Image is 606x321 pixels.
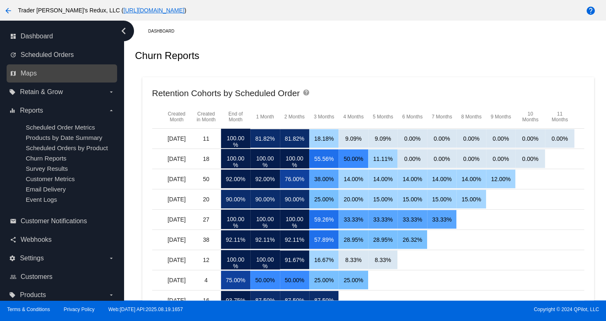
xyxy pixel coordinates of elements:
[135,50,199,61] h2: Churn Reports
[117,24,130,38] i: chevron_left
[456,170,486,188] mat-cell: 14.00%
[280,271,309,289] mat-cell: 50.00%
[191,111,221,123] mat-header-cell: Created in Month
[338,129,368,148] mat-cell: 9.09%
[397,129,427,148] mat-cell: 0.00%
[280,230,309,249] mat-cell: 92.11%
[10,33,16,40] i: dashboard
[20,107,43,114] span: Reports
[397,149,427,168] mat-cell: 0.00%
[191,190,221,208] mat-cell: 20
[108,107,115,114] i: arrow_drop_down
[309,291,338,309] mat-cell: 87.50%
[26,124,95,131] a: Scheduled Order Metrics
[10,236,16,243] i: share
[10,48,115,61] a: update Scheduled Orders
[191,271,221,289] mat-cell: 4
[7,307,50,312] a: Terms & Conditions
[515,129,545,148] mat-cell: 0.00%
[221,230,250,249] mat-cell: 92.11%
[309,129,338,148] mat-cell: 18.18%
[108,292,115,298] i: arrow_drop_down
[10,67,115,80] a: map Maps
[21,33,53,40] span: Dashboard
[21,51,74,59] span: Scheduled Orders
[397,230,427,249] mat-cell: 26.32%
[427,114,456,120] mat-header-cell: 7 Months
[10,270,115,283] a: people_outline Customers
[162,170,191,188] mat-cell: [DATE]
[397,190,427,208] mat-cell: 15.00%
[26,186,66,193] a: Email Delivery
[162,271,191,289] mat-cell: [DATE]
[486,170,515,188] mat-cell: 12.00%
[191,149,221,168] mat-cell: 18
[486,149,515,168] mat-cell: 0.00%
[427,149,456,168] mat-cell: 0.00%
[456,190,486,208] mat-cell: 15.00%
[309,190,338,208] mat-cell: 25.00%
[26,196,57,203] a: Event Logs
[250,129,280,148] mat-cell: 81.82%
[368,210,397,229] mat-cell: 33.33%
[108,89,115,95] i: arrow_drop_down
[9,107,16,114] i: equalizer
[310,307,599,312] span: Copyright © 2024 QPilot, LLC
[368,114,397,120] mat-header-cell: 5 Months
[309,210,338,229] mat-cell: 59.26%
[427,190,456,208] mat-cell: 15.00%
[21,236,52,243] span: Webhooks
[10,30,115,43] a: dashboard Dashboard
[250,230,280,249] mat-cell: 92.11%
[21,70,37,77] span: Maps
[368,250,397,269] mat-cell: 8.33%
[456,114,486,120] mat-header-cell: 8 Months
[456,129,486,148] mat-cell: 0.00%
[309,250,338,269] mat-cell: 16.67%
[191,129,221,148] mat-cell: 11
[338,190,368,208] mat-cell: 20.00%
[368,170,397,188] mat-cell: 14.00%
[64,307,95,312] a: Privacy Policy
[368,230,397,249] mat-cell: 28.95%
[26,175,75,182] a: Customer Metrics
[545,111,574,123] mat-header-cell: 11 Months
[456,149,486,168] mat-cell: 0.00%
[26,144,108,151] a: Scheduled Orders by Product
[191,250,221,269] mat-cell: 12
[338,114,368,120] mat-header-cell: 4 Months
[250,291,280,309] mat-cell: 87.50%
[250,210,280,229] mat-cell: 100.00%
[280,170,309,188] mat-cell: 76.00%
[191,291,221,309] mat-cell: 16
[108,307,183,312] a: Web:[DATE] API:2025.08.19.1657
[250,190,280,208] mat-cell: 90.00%
[368,149,397,168] mat-cell: 11.11%
[26,134,102,141] a: Products by Date Summary
[338,210,368,229] mat-cell: 33.33%
[368,129,397,148] mat-cell: 9.09%
[21,217,87,225] span: Customer Notifications
[280,291,309,309] mat-cell: 87.50%
[221,250,250,269] mat-cell: 100.00%
[486,114,515,120] mat-header-cell: 9 Months
[368,190,397,208] mat-cell: 15.00%
[108,255,115,262] i: arrow_drop_down
[309,170,338,188] mat-cell: 38.00%
[162,149,191,168] mat-cell: [DATE]
[309,230,338,249] mat-cell: 57.89%
[250,149,280,168] mat-cell: 100.00%
[338,170,368,188] mat-cell: 14.00%
[162,250,191,269] mat-cell: [DATE]
[18,7,186,14] span: Trader [PERSON_NAME]'s Redux, LLC ( )
[397,210,427,229] mat-cell: 33.33%
[221,190,250,208] mat-cell: 90.00%
[515,149,545,168] mat-cell: 0.00%
[191,170,221,188] mat-cell: 50
[338,250,368,269] mat-cell: 8.33%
